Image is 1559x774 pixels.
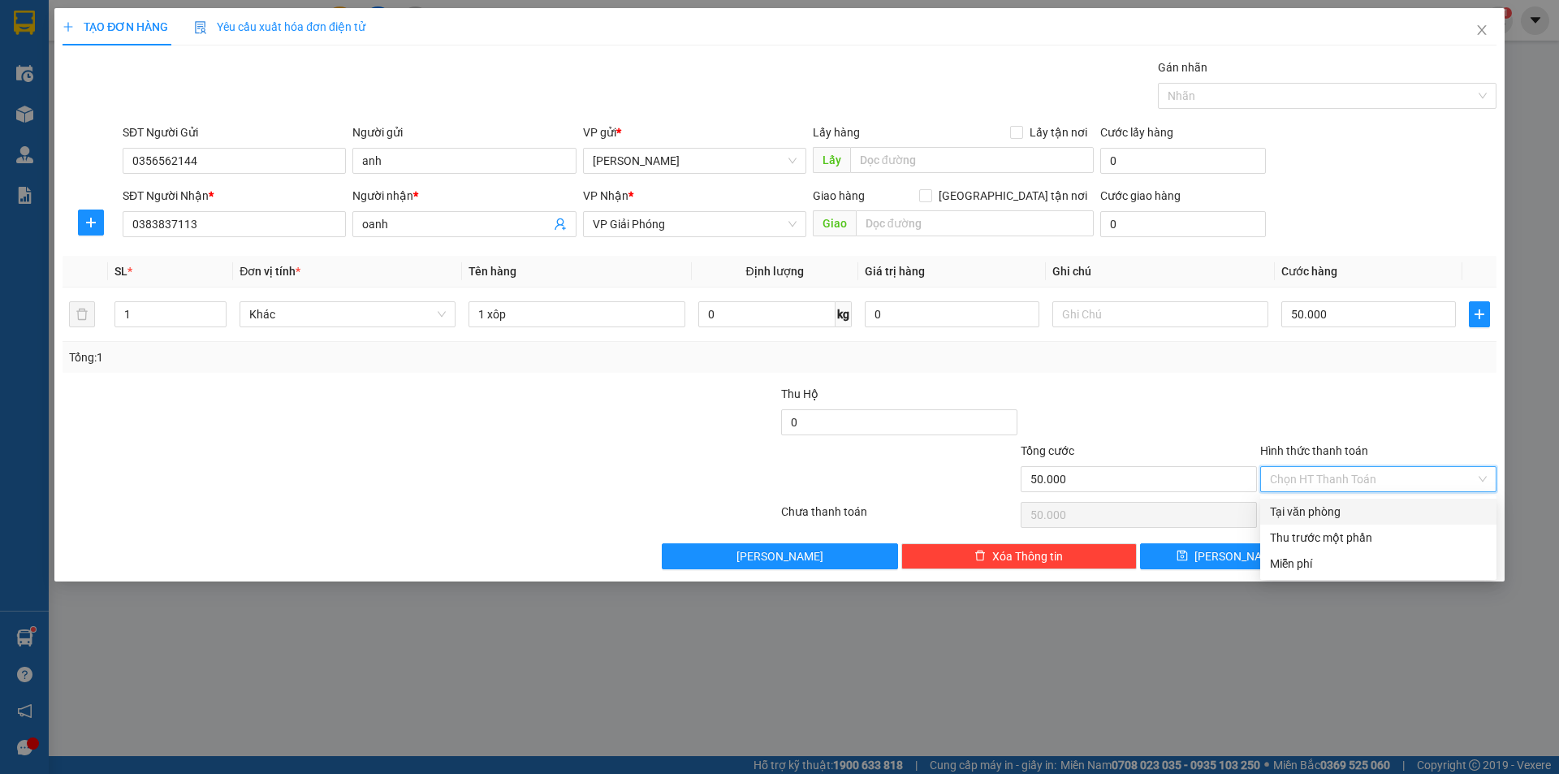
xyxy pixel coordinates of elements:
[69,348,602,366] div: Tổng: 1
[662,543,898,569] button: [PERSON_NAME]
[781,387,818,400] span: Thu Hộ
[1270,529,1487,547] div: Thu trước một phần
[583,189,628,202] span: VP Nhận
[593,212,797,236] span: VP Giải Phóng
[836,301,852,327] span: kg
[1100,211,1266,237] input: Cước giao hàng
[850,147,1094,173] input: Dọc đường
[779,503,1019,531] div: Chưa thanh toán
[123,123,346,141] div: SĐT Người Gửi
[249,302,446,326] span: Khác
[194,21,207,34] img: icon
[974,550,986,563] span: delete
[593,149,797,173] span: Hoàng Sơn
[1100,189,1181,202] label: Cước giao hàng
[69,301,95,327] button: delete
[1052,301,1268,327] input: Ghi Chú
[172,66,268,83] span: HS1509250033
[1021,444,1074,457] span: Tổng cước
[79,216,103,229] span: plus
[1470,308,1489,321] span: plus
[63,20,168,33] span: TẠO ĐƠN HÀNG
[1281,265,1337,278] span: Cước hàng
[8,47,44,104] img: logo
[64,89,153,124] strong: PHIẾU BIÊN NHẬN
[53,13,164,66] strong: CHUYỂN PHÁT NHANH ĐÔNG LÝ
[114,265,127,278] span: SL
[813,126,860,139] span: Lấy hàng
[1469,301,1490,327] button: plus
[123,187,346,205] div: SĐT Người Nhận
[736,547,823,565] span: [PERSON_NAME]
[469,301,684,327] input: VD: Bàn, Ghế
[469,265,516,278] span: Tên hàng
[992,547,1063,565] span: Xóa Thông tin
[194,20,365,33] span: Yêu cầu xuất hóa đơn điện tử
[63,21,74,32] span: plus
[1046,256,1275,288] th: Ghi chú
[80,69,133,86] span: SĐT XE
[1100,148,1266,174] input: Cước lấy hàng
[554,218,567,231] span: user-add
[240,265,300,278] span: Đơn vị tính
[1194,547,1281,565] span: [PERSON_NAME]
[583,123,806,141] div: VP gửi
[746,265,804,278] span: Định lượng
[1158,61,1207,74] label: Gán nhãn
[352,123,576,141] div: Người gửi
[932,187,1094,205] span: [GEOGRAPHIC_DATA] tận nơi
[1023,123,1094,141] span: Lấy tận nơi
[1270,555,1487,573] div: Miễn phí
[1140,543,1316,569] button: save[PERSON_NAME]
[352,187,576,205] div: Người nhận
[1270,503,1487,521] div: Tại văn phòng
[813,147,850,173] span: Lấy
[1100,126,1173,139] label: Cước lấy hàng
[813,210,856,236] span: Giao
[865,301,1039,327] input: 0
[813,189,865,202] span: Giao hàng
[865,265,925,278] span: Giá trị hàng
[78,210,104,236] button: plus
[1260,444,1368,457] label: Hình thức thanh toán
[1459,8,1505,54] button: Close
[901,543,1138,569] button: deleteXóa Thông tin
[1177,550,1188,563] span: save
[856,210,1094,236] input: Dọc đường
[1475,24,1488,37] span: close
